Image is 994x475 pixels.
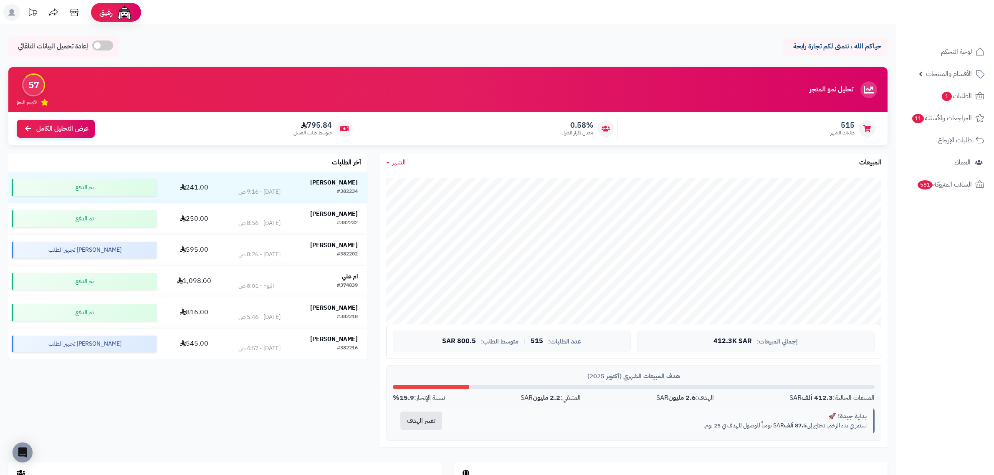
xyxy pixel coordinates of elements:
[393,372,875,381] div: هدف المبيعات الشهري (أكتوبر 2025)
[901,152,989,172] a: العملاء
[802,393,833,403] strong: 412.3 ألف
[12,210,157,227] div: تم الدفع
[941,46,972,58] span: لوحة التحكم
[524,338,526,344] span: |
[442,338,476,345] span: 800.5 SAR
[901,130,989,150] a: طلبات الإرجاع
[926,68,972,80] span: الأقسام والمنتجات
[901,42,989,62] a: لوحة التحكم
[332,159,361,167] h3: آخر الطلبات
[561,129,593,136] span: معدل تكرار الشراء
[12,304,157,321] div: تم الدفع
[337,219,358,227] div: #382232
[238,344,281,353] div: [DATE] - 4:57 ص
[942,92,952,101] span: 1
[561,121,593,130] span: 0.58%
[36,124,89,134] span: عرض التحليل الكامل
[938,134,972,146] span: طلبات الإرجاع
[17,120,95,138] a: عرض التحليل الكامل
[12,179,157,196] div: تم الدفع
[238,219,281,227] div: [DATE] - 8:56 ص
[809,86,853,93] h3: تحليل نمو المتجر
[116,4,133,21] img: ai-face.png
[912,114,924,123] span: 11
[668,393,696,403] strong: 2.6 مليون
[160,266,229,297] td: 1,098.00
[531,338,543,345] span: 515
[99,8,113,18] span: رفيق
[337,313,358,321] div: #382218
[160,235,229,265] td: 595.00
[533,393,560,403] strong: 2.2 مليون
[392,157,406,167] span: الشهر
[337,282,358,290] div: #374839
[789,42,881,51] p: حياكم الله ، نتمنى لكم تجارة رابحة
[337,188,358,196] div: #382234
[400,412,442,430] button: تغيير الهدف
[293,121,332,130] span: 795.84
[337,344,358,353] div: #382216
[393,393,445,403] div: نسبة الإنجاز:
[238,282,274,290] div: اليوم - 8:01 ص
[13,442,33,462] div: Open Intercom Messenger
[757,338,798,345] span: إجمالي المبيعات:
[12,336,157,352] div: [PERSON_NAME] تجهيز الطلب
[238,188,281,196] div: [DATE] - 9:16 ص
[917,179,972,190] span: السلات المتروكة
[954,157,971,168] span: العملاء
[160,203,229,234] td: 250.00
[859,159,881,167] h3: المبيعات
[22,4,43,23] a: تحديثات المنصة
[456,422,867,430] p: استمر في بناء الزخم. تحتاج إلى SAR يومياً للوصول للهدف في 25 يوم.
[548,338,581,345] span: عدد الطلبات:
[911,112,972,124] span: المراجعات والأسئلة
[918,180,933,189] span: 581
[713,338,752,345] span: 412.3K SAR
[238,250,281,259] div: [DATE] - 8:26 ص
[310,210,358,218] strong: [PERSON_NAME]
[789,393,875,403] div: المبيعات الحالية: SAR
[310,241,358,250] strong: [PERSON_NAME]
[160,328,229,359] td: 545.00
[160,172,229,203] td: 241.00
[784,421,807,430] strong: 87.5 ألف
[656,393,714,403] div: الهدف: SAR
[18,42,88,51] span: إعادة تحميل البيانات التلقائي
[901,108,989,128] a: المراجعات والأسئلة11
[160,297,229,328] td: 816.00
[238,313,281,321] div: [DATE] - 5:46 ص
[310,303,358,312] strong: [PERSON_NAME]
[337,250,358,259] div: #382202
[12,242,157,258] div: [PERSON_NAME] تجهيز الطلب
[293,129,332,136] span: متوسط طلب العميل
[456,412,867,421] div: بداية جيدة! 🚀
[830,129,855,136] span: طلبات الشهر
[901,86,989,106] a: الطلبات1
[941,90,972,102] span: الطلبات
[310,178,358,187] strong: [PERSON_NAME]
[386,158,406,167] a: الشهر
[481,338,518,345] span: متوسط الطلب:
[521,393,581,403] div: المتبقي: SAR
[901,174,989,195] a: السلات المتروكة581
[310,335,358,344] strong: [PERSON_NAME]
[830,121,855,130] span: 515
[342,272,358,281] strong: ام علي
[17,99,37,106] span: تقييم النمو
[12,273,157,290] div: تم الدفع
[393,393,414,403] strong: 15.9%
